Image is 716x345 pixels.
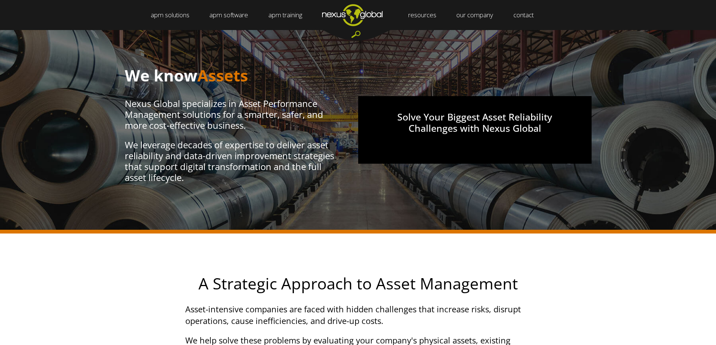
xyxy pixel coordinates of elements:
p: Nexus Global specializes in Asset Performance Management solutions for a smarter, safer, and more... [125,98,336,131]
span: A Strategic Approach to Asset Management [198,273,518,294]
span: Assets [197,65,248,86]
p: We leverage decades of expertise to deliver asset reliability and data-driven improvement strateg... [125,140,336,183]
span: Asset-intensive companies are faced with hidden challenges that increase risks, disrupt operation... [185,303,521,326]
h3: Solve Your Biggest Asset Reliability Challenges with Nexus Global [381,111,569,145]
h1: We know [125,68,336,83]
